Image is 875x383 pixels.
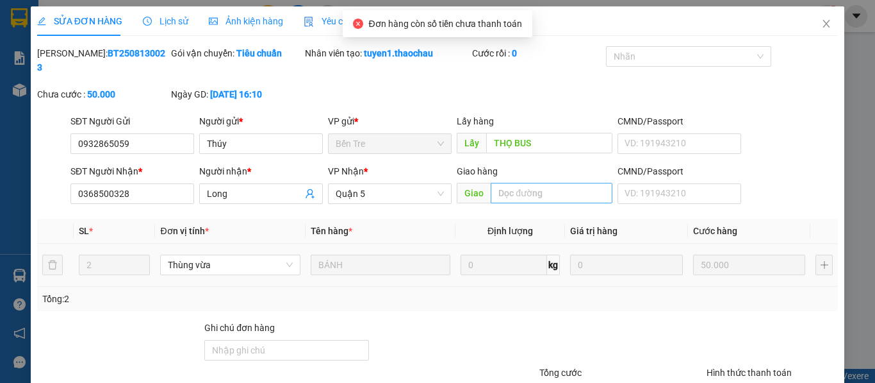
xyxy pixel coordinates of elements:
[171,87,302,101] div: Ngày GD:
[42,292,339,306] div: Tổng: 2
[37,46,168,74] div: [PERSON_NAME]:
[311,226,352,236] span: Tên hàng
[486,133,612,153] input: Dọc đường
[143,16,188,26] span: Lịch sử
[42,255,63,275] button: delete
[199,164,323,178] div: Người nhận
[570,226,617,236] span: Giá trị hàng
[70,114,194,128] div: SĐT Người Gửi
[617,114,741,128] div: CMND/Passport
[512,48,517,58] b: 0
[364,48,433,58] b: tuyen1.thaochau
[808,6,844,42] button: Close
[236,48,282,58] b: Tiêu chuẩn
[305,46,470,60] div: Nhân viên tạo:
[304,17,314,27] img: icon
[472,46,603,60] div: Cước rồi :
[457,166,498,176] span: Giao hàng
[199,114,323,128] div: Người gửi
[204,323,275,333] label: Ghi chú đơn hàng
[70,164,194,178] div: SĐT Người Nhận
[204,340,369,361] input: Ghi chú đơn hàng
[487,226,533,236] span: Định lượng
[570,255,683,275] input: 0
[210,89,262,99] b: [DATE] 16:10
[168,255,292,275] span: Thùng vừa
[87,89,115,99] b: 50.000
[539,368,582,378] span: Tổng cước
[821,19,831,29] span: close
[491,183,612,203] input: Dọc đường
[160,226,208,236] span: Đơn vị tính
[336,134,444,153] span: Bến Tre
[547,255,560,275] span: kg
[79,226,89,236] span: SL
[328,114,452,128] div: VP gửi
[304,16,439,26] span: Yêu cầu xuất hóa đơn điện tử
[368,19,521,29] span: Đơn hàng còn số tiền chưa thanh toán
[457,183,491,203] span: Giao
[311,255,450,275] input: VD: Bàn, Ghế
[328,166,364,176] span: VP Nhận
[693,226,737,236] span: Cước hàng
[815,255,833,275] button: plus
[617,164,741,178] div: CMND/Passport
[336,184,444,203] span: Quận 5
[209,17,218,26] span: picture
[37,16,122,26] span: SỬA ĐƠN HÀNG
[707,368,792,378] label: Hình thức thanh toán
[305,189,315,199] span: user-add
[353,19,363,29] span: close-circle
[457,133,486,153] span: Lấy
[37,17,46,26] span: edit
[37,87,168,101] div: Chưa cước :
[693,255,806,275] input: 0
[457,116,494,126] span: Lấy hàng
[209,16,283,26] span: Ảnh kiện hàng
[171,46,302,60] div: Gói vận chuyển:
[143,17,152,26] span: clock-circle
